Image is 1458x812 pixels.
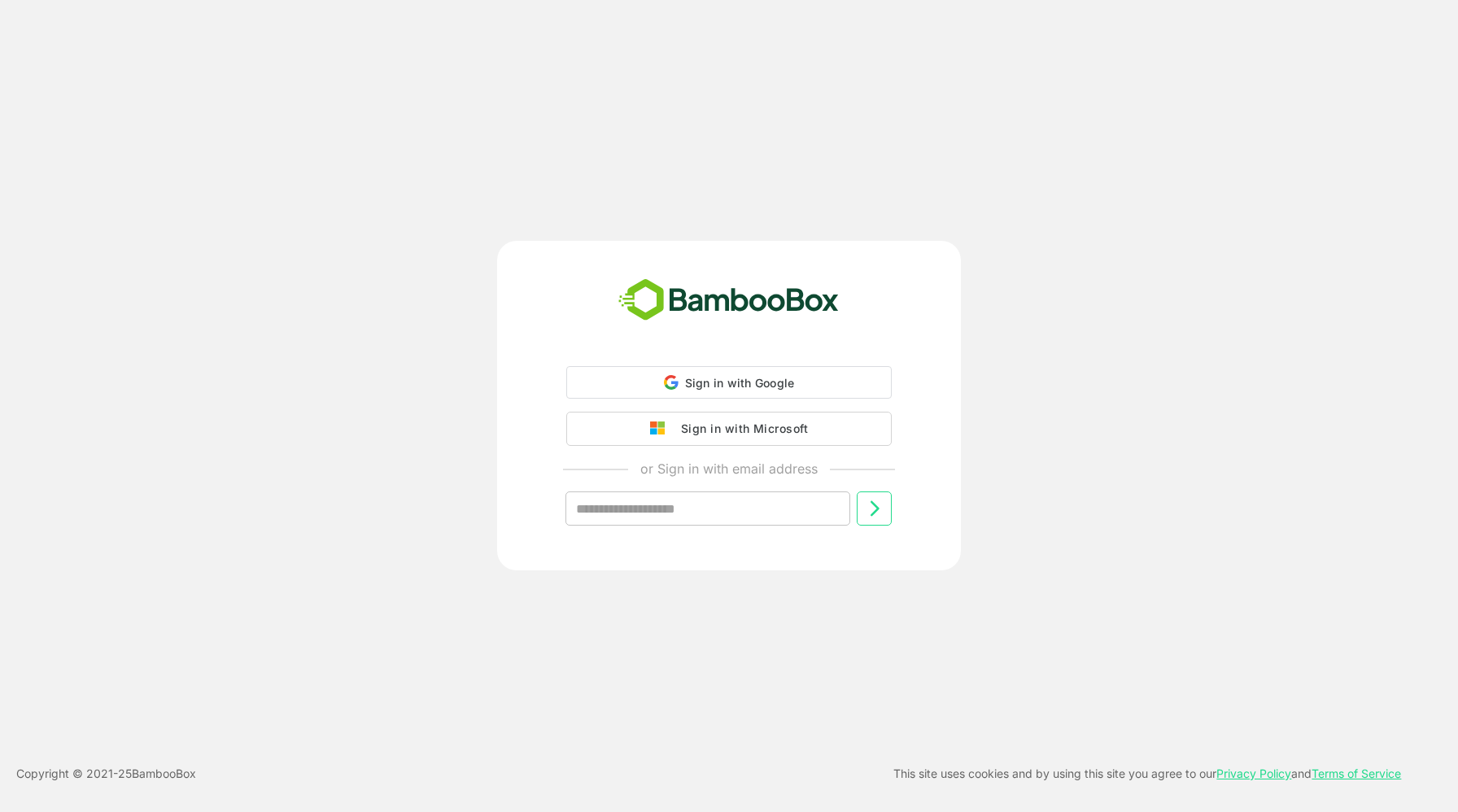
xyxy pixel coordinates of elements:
[1216,766,1291,780] a: Privacy Policy
[609,273,848,327] img: bamboobox
[16,764,196,784] p: Copyright © 2021- 25 BambooBox
[566,412,892,446] button: Sign in with Microsoft
[566,366,892,399] div: Sign in with Google
[650,421,673,436] img: google
[893,764,1401,784] p: This site uses cookies and by using this site you agree to our and
[673,418,808,439] div: Sign in with Microsoft
[1312,766,1401,780] a: Terms of Service
[685,376,795,390] span: Sign in with Google
[640,459,818,478] p: or Sign in with email address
